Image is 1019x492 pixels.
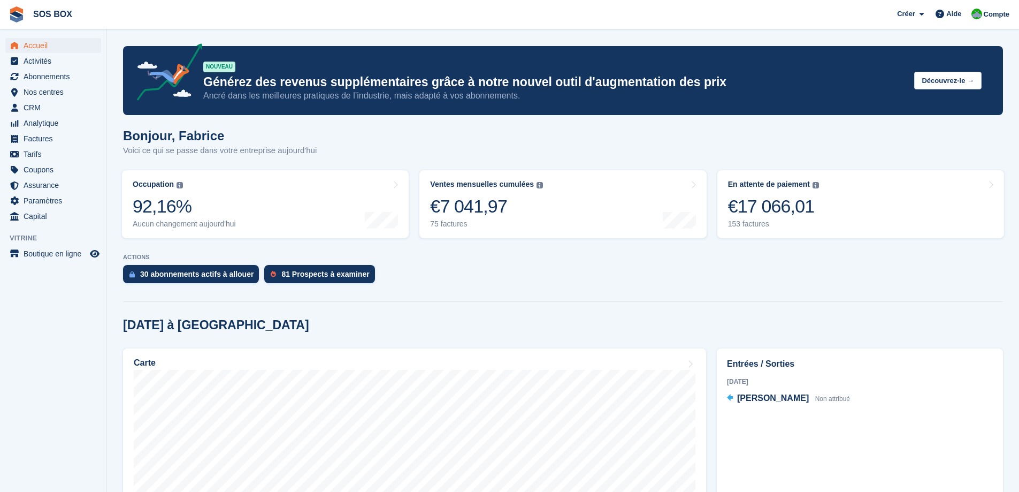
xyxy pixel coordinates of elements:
h2: [DATE] à [GEOGRAPHIC_DATA] [123,318,309,332]
span: Coupons [24,162,88,177]
a: menu [5,131,101,146]
a: menu [5,193,101,208]
a: menu [5,38,101,53]
div: 153 factures [728,219,819,229]
img: icon-info-grey-7440780725fd019a000dd9b08b2336e03edf1995a4989e88bcd33f0948082b44.svg [537,182,543,188]
a: 81 Prospects à examiner [264,265,380,289]
div: Aucun changement aujourd'hui [133,219,236,229]
span: Accueil [24,38,88,53]
h1: Bonjour, Fabrice [123,128,317,143]
a: SOS BOX [29,5,76,23]
img: price-adjustments-announcement-icon-8257ccfd72463d97f412b2fc003d46551f7dbcb40ab6d574587a9cd5c0d94... [128,43,203,104]
span: Tarifs [24,147,88,162]
div: NOUVEAU [203,62,235,72]
a: menu [5,116,101,131]
a: menu [5,100,101,115]
a: menu [5,246,101,261]
a: Ventes mensuelles cumulées €7 041,97 75 factures [419,170,706,238]
img: active_subscription_to_allocate_icon-d502201f5373d7db506a760aba3b589e785aa758c864c3986d89f69b8ff3... [129,271,135,278]
p: Ancré dans les meilleures pratiques de l’industrie, mais adapté à vos abonnements. [203,90,906,102]
span: Créer [897,9,915,19]
a: menu [5,69,101,84]
img: icon-info-grey-7440780725fd019a000dd9b08b2336e03edf1995a4989e88bcd33f0948082b44.svg [813,182,819,188]
h2: Carte [134,358,156,368]
div: 92,16% [133,195,236,217]
a: [PERSON_NAME] Non attribué [727,392,850,406]
span: Activités [24,54,88,69]
div: Ventes mensuelles cumulées [430,180,534,189]
a: menu [5,85,101,100]
h2: Entrées / Sorties [727,358,993,370]
a: menu [5,54,101,69]
img: Fabrice [971,9,982,19]
a: menu [5,147,101,162]
div: €17 066,01 [728,195,819,217]
div: En attente de paiement [728,180,810,189]
p: Voici ce qui se passe dans votre entreprise aujourd'hui [123,145,317,157]
span: [PERSON_NAME] [737,393,809,403]
span: Assurance [24,178,88,193]
div: Occupation [133,180,174,189]
span: Abonnements [24,69,88,84]
span: Factures [24,131,88,146]
span: Aide [946,9,961,19]
span: CRM [24,100,88,115]
a: En attente de paiement €17 066,01 153 factures [717,170,1004,238]
span: Vitrine [10,233,106,244]
p: Générez des revenus supplémentaires grâce à notre nouvel outil d'augmentation des prix [203,74,906,90]
button: Découvrez-le → [914,72,982,89]
img: stora-icon-8386f47178a22dfd0bd8f6a31ec36ba5ce8667c1dd55bd0f319d3a0aa187defe.svg [9,6,25,22]
span: Compte [984,9,1009,20]
img: icon-info-grey-7440780725fd019a000dd9b08b2336e03edf1995a4989e88bcd33f0948082b44.svg [177,182,183,188]
div: €7 041,97 [430,195,543,217]
a: menu [5,162,101,177]
div: 81 Prospects à examiner [281,270,369,278]
div: 30 abonnements actifs à allouer [140,270,254,278]
a: 30 abonnements actifs à allouer [123,265,264,289]
span: Capital [24,209,88,224]
a: Occupation 92,16% Aucun changement aujourd'hui [122,170,409,238]
p: ACTIONS [123,254,1003,261]
span: Non attribué [815,395,850,403]
a: Boutique d'aperçu [88,247,101,260]
img: prospect-51fa495bee0391a8d652442698ab0144808aea92771e9ea1ae160a38d050c398.svg [271,271,276,277]
span: Nos centres [24,85,88,100]
div: [DATE] [727,377,993,387]
span: Paramètres [24,193,88,208]
a: menu [5,178,101,193]
span: Analytique [24,116,88,131]
div: 75 factures [430,219,543,229]
a: menu [5,209,101,224]
span: Boutique en ligne [24,246,88,261]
